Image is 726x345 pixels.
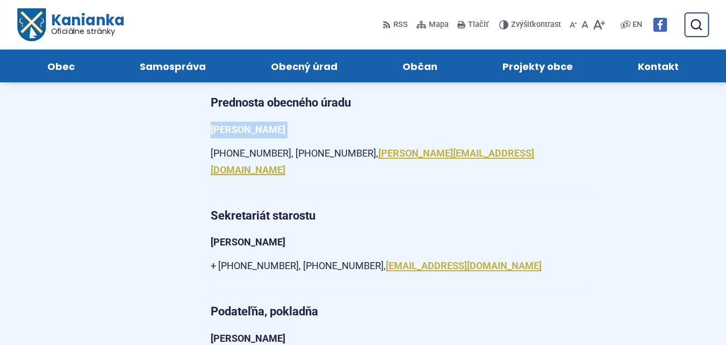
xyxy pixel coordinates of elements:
a: RSS [383,13,410,36]
span: Projekty obce [502,50,573,82]
strong: Prednosta obecného úradu [211,96,351,109]
span: Mapa [429,18,449,31]
a: [PERSON_NAME][EMAIL_ADDRESS][DOMAIN_NAME] [211,147,534,175]
p: + [PHONE_NUMBER], [PHONE_NUMBER], [211,258,592,274]
p: [PHONE_NUMBER], [PHONE_NUMBER], [211,145,592,178]
a: Občan [381,50,459,82]
a: Obecný úrad [249,50,360,82]
strong: [PERSON_NAME] [211,124,285,135]
span: RSS [393,18,408,31]
span: Občan [402,50,437,82]
strong: [PERSON_NAME] [211,333,285,344]
a: Kontakt [616,50,700,82]
a: Mapa [414,13,451,36]
span: Samospráva [140,50,206,82]
button: Nastaviť pôvodnú veľkosť písma [579,13,591,36]
a: Samospráva [118,50,228,82]
img: Prejsť na domovskú stránku [17,9,45,41]
span: EN [632,18,642,31]
span: Oficiálne stránky [51,27,124,35]
span: Kanianka [45,13,124,36]
strong: Sekretariát starostu [211,209,315,222]
span: Obecný úrad [271,50,337,82]
a: Projekty obce [480,50,594,82]
strong: Podateľňa, pokladňa [211,305,318,318]
button: Tlačiť [455,13,491,36]
button: Zväčšiť veľkosť písma [591,13,607,36]
span: Tlačiť [468,20,488,30]
span: Kontakt [638,50,679,82]
a: EN [630,18,644,31]
strong: [PERSON_NAME] [211,236,285,248]
button: Zvýšiťkontrast [499,13,563,36]
button: Zmenšiť veľkosť písma [567,13,579,36]
a: [EMAIL_ADDRESS][DOMAIN_NAME] [386,260,542,271]
span: Obec [47,50,75,82]
span: Zvýšiť [511,20,532,29]
img: Prejsť na Facebook stránku [653,18,667,32]
a: Obec [26,50,97,82]
span: kontrast [511,20,561,30]
a: Logo Kanianka, prejsť na domovskú stránku. [17,9,124,41]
